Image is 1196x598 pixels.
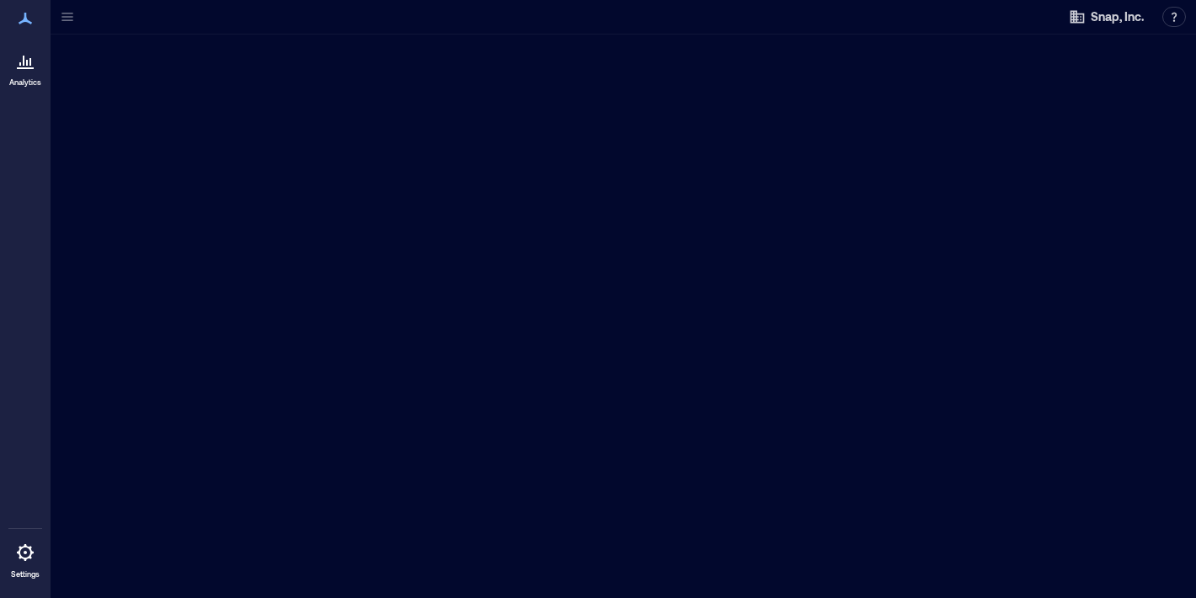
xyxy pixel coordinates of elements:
[4,40,46,93] a: Analytics
[1064,3,1149,30] button: Snap, Inc.
[9,77,41,88] p: Analytics
[1091,8,1144,25] span: Snap, Inc.
[11,569,40,579] p: Settings
[5,532,45,585] a: Settings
